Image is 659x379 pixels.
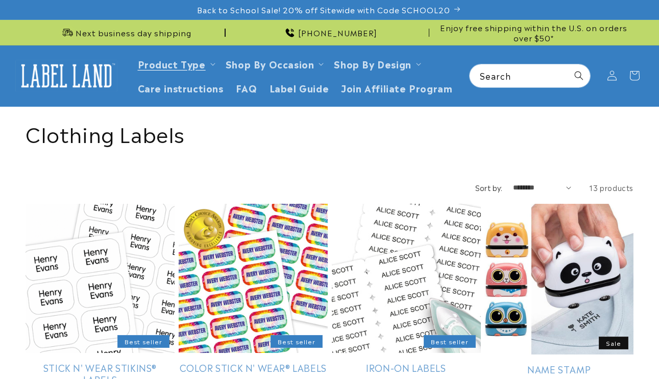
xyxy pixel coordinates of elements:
div: Announcement [230,20,430,45]
span: [PHONE_NUMBER] [298,28,377,38]
a: Shop By Design [334,57,411,70]
span: 13 products [589,182,633,193]
label: Sort by: [475,182,503,193]
a: Name Stamp [484,363,633,375]
a: Label Land [12,56,121,96]
a: Iron-On Labels [332,362,481,373]
summary: Shop By Design [328,52,425,76]
span: Enjoy free shipping within the U.S. on orders over $50* [433,22,633,42]
a: Care instructions [132,76,230,100]
span: FAQ [236,82,257,93]
span: Join Affiliate Program [341,82,452,93]
h1: Clothing Labels [26,120,633,146]
span: Label Guide [270,82,329,93]
div: Announcement [433,20,633,45]
span: Shop By Occasion [226,58,314,69]
a: Color Stick N' Wear® Labels [179,362,328,373]
span: Next business day shipping [76,28,191,38]
summary: Product Type [132,52,219,76]
span: Back to School Sale! 20% off Sitewide with Code SCHOOL20 [197,5,450,15]
a: Product Type [138,57,206,70]
div: Announcement [26,20,226,45]
button: Search [568,64,590,87]
a: Join Affiliate Program [335,76,458,100]
summary: Shop By Occasion [219,52,328,76]
img: Label Land [15,60,117,91]
a: Label Guide [263,76,335,100]
a: FAQ [230,76,263,100]
span: Care instructions [138,82,224,93]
